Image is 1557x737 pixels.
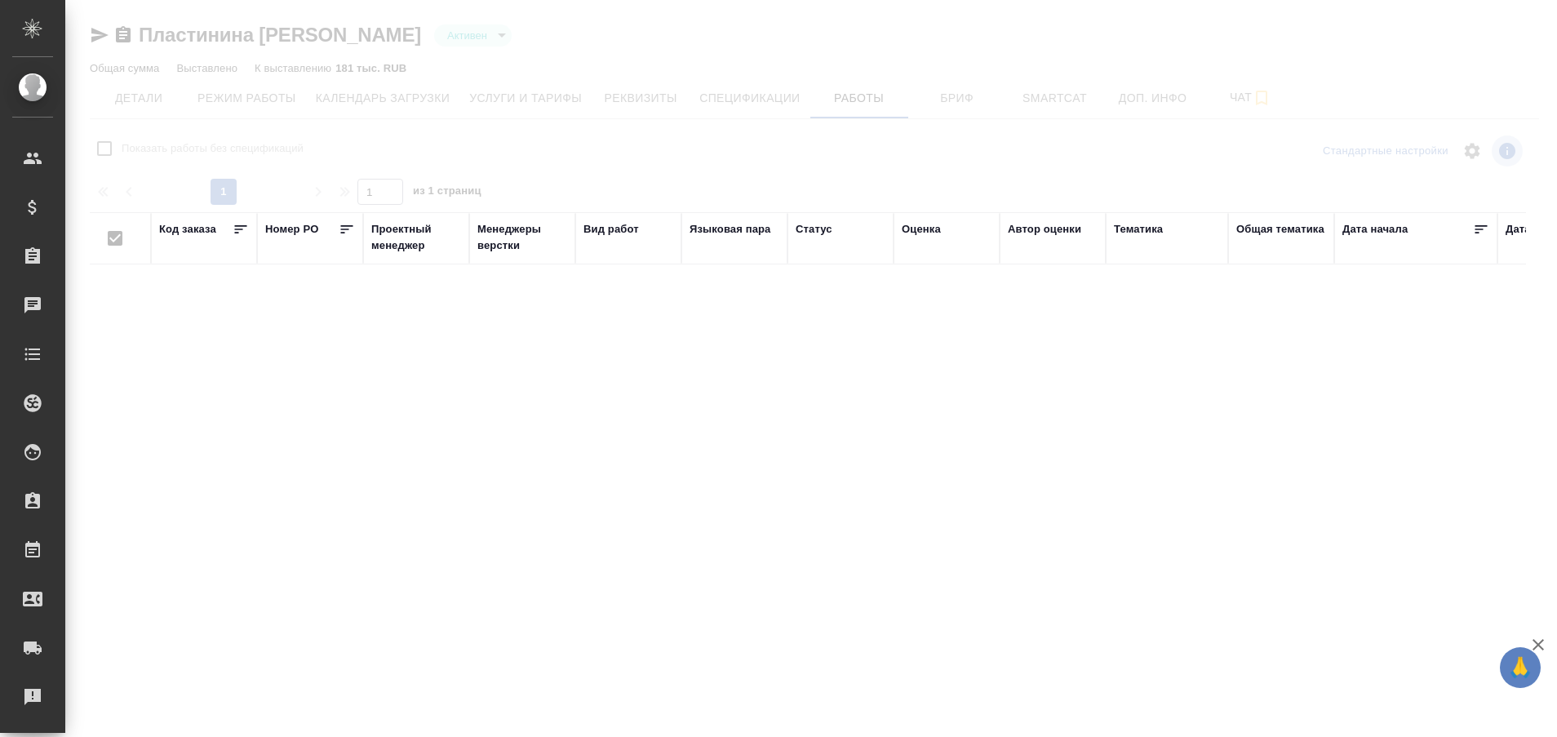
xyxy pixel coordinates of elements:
[477,221,567,254] div: Менеджеры верстки
[371,221,461,254] div: Проектный менеджер
[796,221,832,238] div: Статус
[159,221,216,238] div: Код заказа
[583,221,639,238] div: Вид работ
[265,221,318,238] div: Номер PO
[1506,650,1534,685] span: 🙏
[902,221,941,238] div: Оценка
[1500,647,1541,688] button: 🙏
[1114,221,1163,238] div: Тематика
[1236,221,1324,238] div: Общая тематика
[1008,221,1081,238] div: Автор оценки
[1342,221,1408,238] div: Дата начала
[690,221,771,238] div: Языковая пара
